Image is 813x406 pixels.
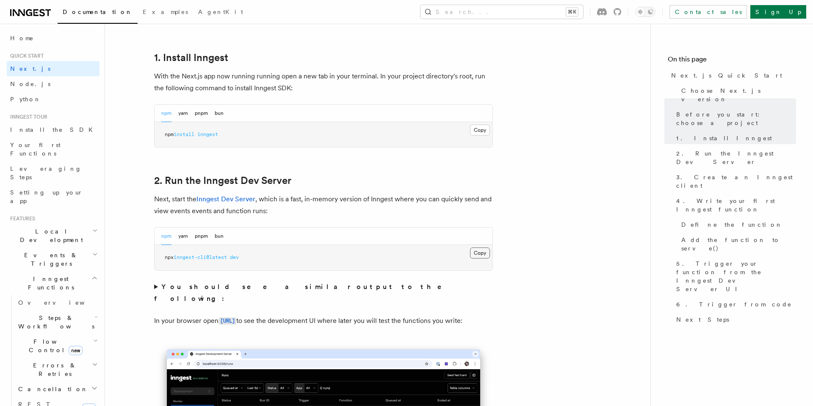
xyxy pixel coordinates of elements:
p: In your browser open to see the development UI where later you will test the functions you write: [154,315,493,327]
span: Cancellation [15,385,88,393]
span: Python [10,96,41,103]
a: 1. Install Inngest [673,131,796,146]
a: 4. Write your first Inngest function [673,193,796,217]
a: Leveraging Steps [7,161,100,185]
a: Your first Functions [7,137,100,161]
button: Local Development [7,224,100,247]
button: npm [161,105,171,122]
a: Install the SDK [7,122,100,137]
span: AgentKit [198,8,243,15]
button: Cancellation [15,381,100,397]
span: Flow Control [15,337,93,354]
a: 2. Run the Inngest Dev Server [673,146,796,170]
button: Flow Controlnew [15,334,100,358]
a: Contact sales [669,5,747,19]
button: npm [161,228,171,245]
a: 2. Run the Inngest Dev Server [154,175,291,186]
span: Add the function to serve() [681,236,796,253]
button: bun [215,105,224,122]
span: Leveraging Steps [10,165,82,181]
span: Node.js [10,81,50,87]
a: 3. Create an Inngest client [673,170,796,193]
a: Setting up your app [7,185,100,209]
span: Home [10,34,34,42]
a: Define the function [678,217,796,232]
code: [URL] [218,317,236,325]
span: inngest-cli@latest [174,254,227,260]
span: npm [165,131,174,137]
h4: On this page [668,54,796,68]
a: Next.js Quick Start [668,68,796,83]
p: With the Next.js app now running running open a new tab in your terminal. In your project directo... [154,70,493,94]
a: 5. Trigger your function from the Inngest Dev Server UI [673,256,796,297]
span: Next Steps [676,315,729,324]
button: Steps & Workflows [15,310,100,334]
span: inngest [197,131,218,137]
span: Setting up your app [10,189,83,204]
span: Choose Next.js version [681,86,796,103]
span: Inngest tour [7,114,47,120]
button: Copy [470,247,490,259]
button: Copy [470,125,490,136]
span: Local Development [7,227,92,244]
span: Inngest Functions [7,275,91,292]
button: pnpm [195,228,208,245]
span: install [174,131,194,137]
span: Define the function [681,220,783,229]
span: Documentation [63,8,133,15]
span: Quick start [7,53,44,59]
button: Inngest Functions [7,271,100,295]
span: 5. Trigger your function from the Inngest Dev Server UI [676,259,796,293]
kbd: ⌘K [566,8,578,16]
button: yarn [178,228,188,245]
span: Your first Functions [10,142,61,157]
button: Toggle dark mode [635,7,655,17]
a: Next.js [7,61,100,76]
span: Events & Triggers [7,251,92,268]
span: Errors & Retries [15,361,92,378]
button: Events & Triggers [7,247,100,271]
span: Examples [143,8,188,15]
span: Features [7,215,35,222]
a: Examples [138,3,193,23]
button: pnpm [195,105,208,122]
a: Python [7,92,100,107]
a: Node.js [7,76,100,92]
span: Before you start: choose a project [676,110,796,127]
p: Next, start the , which is a fast, in-memory version of Inngest where you can quickly send and vi... [154,193,493,217]
a: Documentation [58,3,138,24]
a: Sign Up [750,5,806,19]
span: Steps & Workflows [15,314,94,331]
button: Search...⌘K [420,5,583,19]
span: Next.js [10,65,50,72]
span: Next.js Quick Start [671,71,782,80]
a: Overview [15,295,100,310]
strong: You should see a similar output to the following: [154,283,454,303]
a: Inngest Dev Server [196,195,255,203]
span: Overview [18,299,105,306]
a: Before you start: choose a project [673,107,796,131]
a: Add the function to serve() [678,232,796,256]
span: 3. Create an Inngest client [676,173,796,190]
span: npx [165,254,174,260]
span: 4. Write your first Inngest function [676,197,796,214]
a: Home [7,31,100,46]
span: new [69,346,83,355]
span: 2. Run the Inngest Dev Server [676,149,796,166]
span: 1. Install Inngest [676,134,772,142]
a: Next Steps [673,312,796,327]
summary: You should see a similar output to the following: [154,281,493,305]
button: yarn [178,105,188,122]
a: AgentKit [193,3,248,23]
span: Install the SDK [10,126,98,133]
a: 1. Install Inngest [154,52,228,64]
button: Errors & Retries [15,358,100,381]
a: 6. Trigger from code [673,297,796,312]
button: bun [215,228,224,245]
span: dev [230,254,239,260]
span: 6. Trigger from code [676,300,792,309]
a: [URL] [218,317,236,325]
a: Choose Next.js version [678,83,796,107]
